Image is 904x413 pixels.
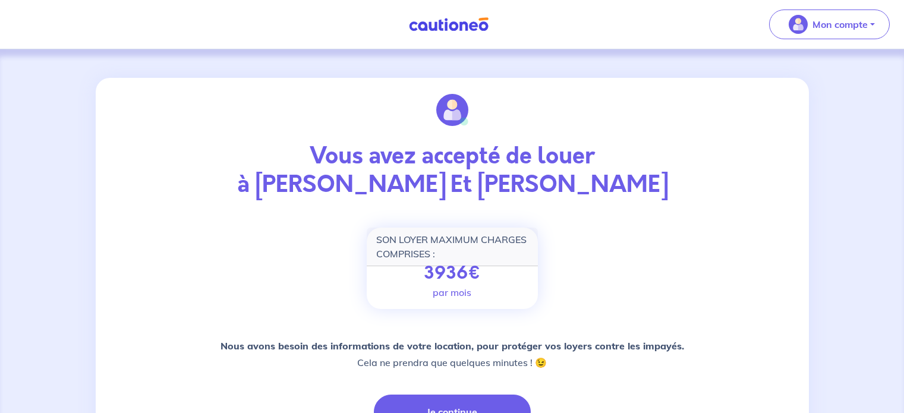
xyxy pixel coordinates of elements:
img: illu_account_valid.svg [436,94,468,126]
div: SON LOYER MAXIMUM CHARGES COMPRISES : [367,228,538,266]
strong: Nous avons besoin des informations de votre location, pour protéger vos loyers contre les impayés. [221,340,684,352]
p: Cela ne prendra que quelques minutes ! 😉 [221,338,684,371]
p: par mois [433,285,471,299]
p: Mon compte [812,17,868,31]
img: illu_account_valid_menu.svg [789,15,808,34]
img: Cautioneo [404,17,493,32]
span: € [468,260,481,286]
button: illu_account_valid_menu.svgMon compte [769,10,890,39]
p: Vous avez accepté de louer à [PERSON_NAME] Et [PERSON_NAME] [131,142,773,199]
p: 3936 [424,263,481,284]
